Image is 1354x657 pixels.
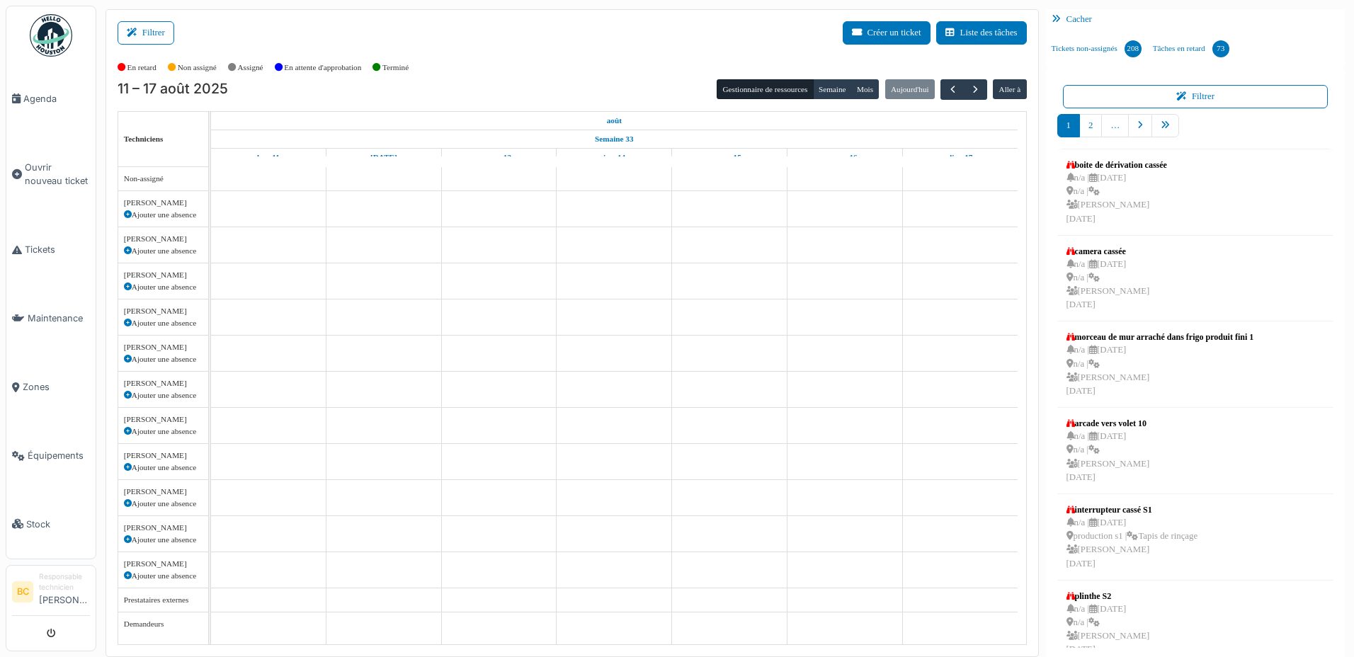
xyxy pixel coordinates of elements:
[885,79,935,99] button: Aujourd'hui
[23,380,90,394] span: Zones
[1066,503,1197,516] div: interrupteur cassé S1
[124,534,203,546] div: Ajouter une absence
[1066,343,1254,398] div: n/a | [DATE] n/a | [PERSON_NAME] [DATE]
[124,135,164,143] span: Techniciens
[940,79,964,100] button: Précédent
[382,62,409,74] label: Terminé
[124,377,203,389] div: [PERSON_NAME]
[25,243,90,256] span: Tickets
[1066,331,1254,343] div: morceau de mur arraché dans frigo produit fini 1
[1066,516,1197,571] div: n/a | [DATE] production s1 | Tapis de rinçage [PERSON_NAME] [DATE]
[6,133,96,215] a: Ouvrir nouveau ticket
[1046,30,1147,68] a: Tickets non-assignés
[124,486,203,498] div: [PERSON_NAME]
[1125,40,1142,57] div: 208
[829,149,861,166] a: 16 août 2025
[124,618,203,630] div: Demandeurs
[6,284,96,353] a: Maintenance
[1066,159,1167,171] div: boite de dérivation cassée
[284,62,361,74] label: En attente d'approbation
[124,269,203,281] div: [PERSON_NAME]
[6,353,96,421] a: Zones
[28,449,90,462] span: Équipements
[483,149,515,166] a: 13 août 2025
[124,317,203,329] div: Ajouter une absence
[6,490,96,559] a: Stock
[1079,114,1102,137] a: 2
[124,281,203,293] div: Ajouter une absence
[178,62,217,74] label: Non assigné
[127,62,157,74] label: En retard
[964,79,987,100] button: Suivant
[1063,327,1258,401] a: morceau de mur arraché dans frigo produit fini 1 n/a |[DATE] n/a | [PERSON_NAME][DATE]
[28,312,90,325] span: Maintenance
[39,571,90,612] li: [PERSON_NAME]
[30,14,72,57] img: Badge_color-CXgf-gQk.svg
[124,425,203,438] div: Ajouter une absence
[124,522,203,534] div: [PERSON_NAME]
[1063,85,1329,108] button: Filtrer
[254,149,283,166] a: 11 août 2025
[124,233,203,245] div: [PERSON_NAME]
[124,594,203,606] div: Prestataires externes
[993,79,1026,99] button: Aller à
[936,21,1027,45] button: Liste des tâches
[1066,602,1150,657] div: n/a | [DATE] n/a | [PERSON_NAME] [DATE]
[1063,500,1201,574] a: interrupteur cassé S1 n/a |[DATE] production s1 |Tapis de rinçage [PERSON_NAME][DATE]
[1066,590,1150,602] div: plinthe S2
[6,215,96,284] a: Tickets
[6,421,96,490] a: Équipements
[813,79,852,99] button: Semaine
[1101,114,1129,137] a: …
[1066,245,1150,258] div: camera cassée
[124,462,203,474] div: Ajouter une absence
[591,130,637,148] a: Semaine 33
[599,149,629,166] a: 14 août 2025
[944,149,976,166] a: 17 août 2025
[1066,430,1150,484] div: n/a | [DATE] n/a | [PERSON_NAME] [DATE]
[1046,9,1346,30] div: Cacher
[1066,417,1150,430] div: arcade vers volet 10
[124,209,203,221] div: Ajouter une absence
[603,112,625,130] a: 11 août 2025
[12,581,33,602] li: BC
[367,149,401,166] a: 12 août 2025
[714,149,745,166] a: 15 août 2025
[124,413,203,425] div: [PERSON_NAME]
[1212,40,1229,57] div: 73
[118,81,228,98] h2: 11 – 17 août 2025
[124,245,203,257] div: Ajouter une absence
[124,498,203,510] div: Ajouter une absence
[124,450,203,462] div: [PERSON_NAME]
[26,518,90,531] span: Stock
[851,79,880,99] button: Mois
[843,21,931,45] button: Créer un ticket
[238,62,263,74] label: Assigné
[124,305,203,317] div: [PERSON_NAME]
[124,570,203,582] div: Ajouter une absence
[118,21,174,45] button: Filtrer
[1066,171,1167,226] div: n/a | [DATE] n/a | [PERSON_NAME] [DATE]
[1063,241,1154,316] a: camera cassée n/a |[DATE] n/a | [PERSON_NAME][DATE]
[124,558,203,570] div: [PERSON_NAME]
[1063,155,1171,229] a: boite de dérivation cassée n/a |[DATE] n/a | [PERSON_NAME][DATE]
[124,389,203,401] div: Ajouter une absence
[717,79,813,99] button: Gestionnaire de ressources
[39,571,90,593] div: Responsable technicien
[1057,114,1334,149] nav: pager
[124,341,203,353] div: [PERSON_NAME]
[1057,114,1080,137] a: 1
[124,197,203,209] div: [PERSON_NAME]
[1063,413,1154,488] a: arcade vers volet 10 n/a |[DATE] n/a | [PERSON_NAME][DATE]
[124,353,203,365] div: Ajouter une absence
[1066,258,1150,312] div: n/a | [DATE] n/a | [PERSON_NAME] [DATE]
[25,161,90,188] span: Ouvrir nouveau ticket
[12,571,90,616] a: BC Responsable technicien[PERSON_NAME]
[6,64,96,133] a: Agenda
[23,92,90,105] span: Agenda
[124,173,203,185] div: Non-assigné
[1147,30,1235,68] a: Tâches en retard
